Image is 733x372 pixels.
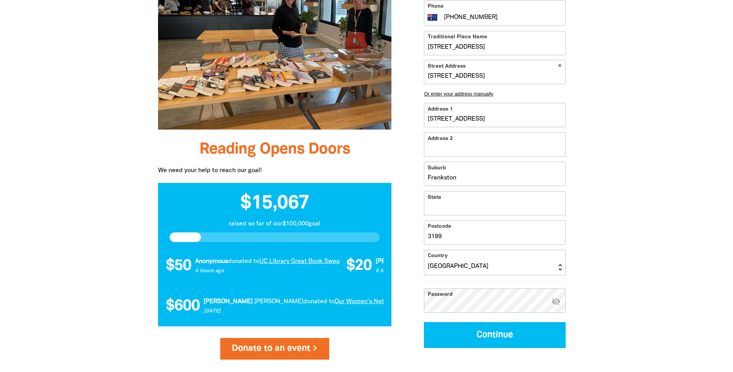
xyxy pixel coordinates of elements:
[240,195,309,212] span: $15,067
[424,91,566,97] button: Or enter your address manually
[424,322,566,348] button: Continue
[194,259,227,264] em: Anonymous
[259,259,339,264] a: UC Library Great Book Swap
[551,297,561,307] button: visibility_off
[166,254,384,278] div: Donation stream
[303,299,334,304] span: donated to
[203,308,430,316] p: [DATE]
[199,142,350,157] span: Reading Opens Doors
[375,259,424,264] em: [PERSON_NAME]
[158,166,392,175] p: We need your help to reach our goal!
[253,299,303,304] em: [PERSON_NAME]
[375,268,579,275] p: 6 hours ago
[194,268,339,275] p: 6 hours ago
[227,259,259,264] span: donated to
[345,258,371,274] span: $20
[158,219,392,229] p: raised so far of our $100,000 goal
[165,258,190,274] span: $50
[220,338,330,360] a: Donate to an event >
[166,294,384,319] div: Donation stream
[334,299,430,304] a: Our Women’s Network Book Swap
[551,297,561,306] i: Hide password
[203,299,252,304] em: [PERSON_NAME]
[165,299,199,314] span: $600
